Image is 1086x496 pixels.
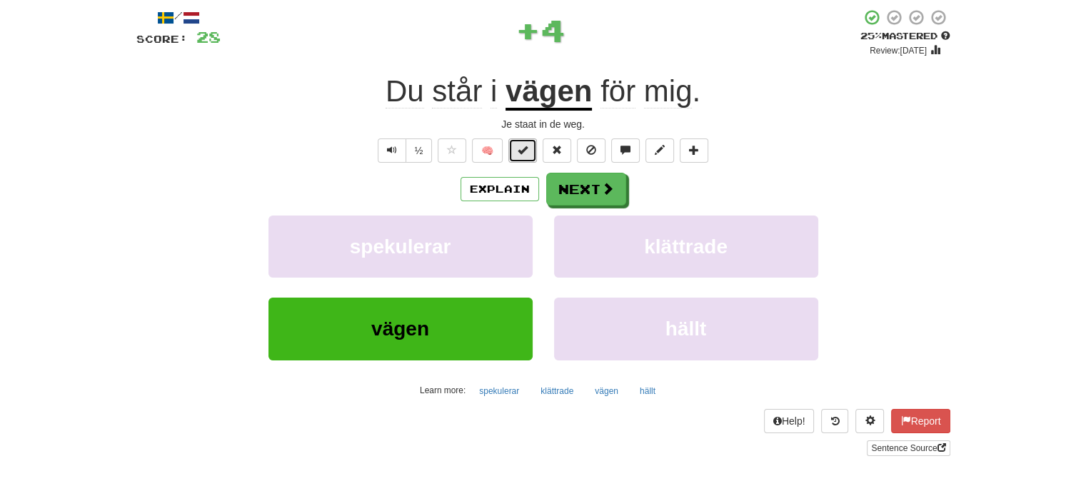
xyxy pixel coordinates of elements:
[632,380,663,402] button: hällt
[533,380,581,402] button: klättrade
[541,12,565,48] span: 4
[600,74,635,108] span: för
[577,138,605,163] button: Ignore sentence (alt+i)
[472,138,503,163] button: 🧠
[860,30,882,41] span: 25 %
[867,440,950,456] a: Sentence Source
[554,298,818,360] button: hällt
[371,318,429,340] span: vägen
[680,138,708,163] button: Add to collection (alt+a)
[375,138,433,163] div: Text-to-speech controls
[386,74,424,108] span: Du
[516,9,541,51] span: +
[644,236,728,258] span: klättrade
[644,74,693,108] span: mig
[136,33,188,45] span: Score:
[508,138,537,163] button: Set this sentence to 100% Mastered (alt+m)
[136,117,950,131] div: Je staat in de weg.
[350,236,451,258] span: spekulerar
[821,409,848,433] button: Round history (alt+y)
[611,138,640,163] button: Discuss sentence (alt+u)
[870,46,927,56] small: Review: [DATE]
[592,74,700,108] span: .
[432,74,482,108] span: står
[461,177,539,201] button: Explain
[665,318,707,340] span: hällt
[543,138,571,163] button: Reset to 0% Mastered (alt+r)
[891,409,950,433] button: Report
[587,380,626,402] button: vägen
[546,173,626,206] button: Next
[420,385,466,395] small: Learn more:
[491,74,497,108] span: i
[438,138,466,163] button: Favorite sentence (alt+f)
[378,138,406,163] button: Play sentence audio (ctl+space)
[554,216,818,278] button: klättrade
[645,138,674,163] button: Edit sentence (alt+d)
[471,380,527,402] button: spekulerar
[860,30,950,43] div: Mastered
[406,138,433,163] button: ½
[136,9,221,26] div: /
[268,216,533,278] button: spekulerar
[268,298,533,360] button: vägen
[764,409,815,433] button: Help!
[196,28,221,46] span: 28
[506,74,592,111] u: vägen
